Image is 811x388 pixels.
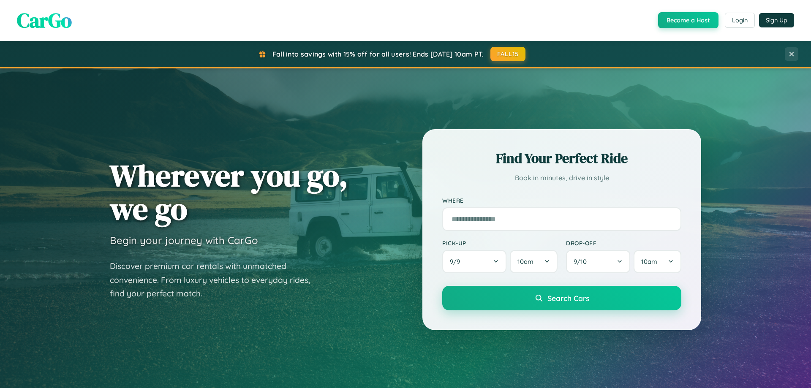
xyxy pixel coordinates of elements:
[442,250,506,273] button: 9/9
[17,6,72,34] span: CarGo
[272,50,484,58] span: Fall into savings with 15% off for all users! Ends [DATE] 10am PT.
[547,293,589,303] span: Search Cars
[641,258,657,266] span: 10am
[510,250,558,273] button: 10am
[450,258,464,266] span: 9 / 9
[442,197,681,204] label: Where
[759,13,794,27] button: Sign Up
[110,159,348,225] h1: Wherever you go, we go
[566,250,630,273] button: 9/10
[634,250,681,273] button: 10am
[566,239,681,247] label: Drop-off
[490,47,526,61] button: FALL15
[517,258,533,266] span: 10am
[110,234,258,247] h3: Begin your journey with CarGo
[442,149,681,168] h2: Find Your Perfect Ride
[442,239,558,247] label: Pick-up
[725,13,755,28] button: Login
[442,172,681,184] p: Book in minutes, drive in style
[574,258,591,266] span: 9 / 10
[442,286,681,310] button: Search Cars
[658,12,718,28] button: Become a Host
[110,259,321,301] p: Discover premium car rentals with unmatched convenience. From luxury vehicles to everyday rides, ...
